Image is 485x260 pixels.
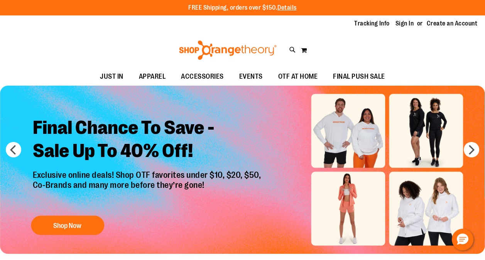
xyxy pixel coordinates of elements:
[27,110,269,239] a: Final Chance To Save -Sale Up To 40% Off! Exclusive online deals! Shop OTF favorites under $10, $...
[139,68,166,85] span: APPAREL
[277,4,297,11] a: Details
[427,19,478,28] a: Create an Account
[131,68,174,86] a: APPAREL
[232,68,270,86] a: EVENTS
[270,68,326,86] a: OTF AT HOME
[181,68,224,85] span: ACCESSORIES
[395,19,414,28] a: Sign In
[27,110,269,170] h2: Final Chance To Save - Sale Up To 40% Off!
[464,142,479,157] button: next
[27,170,269,208] p: Exclusive online deals! Shop OTF favorites under $10, $20, $50, Co-Brands and many more before th...
[100,68,123,85] span: JUST IN
[188,3,297,12] p: FREE Shipping, orders over $150.
[92,68,131,86] a: JUST IN
[239,68,263,85] span: EVENTS
[178,41,278,60] img: Shop Orangetheory
[173,68,232,86] a: ACCESSORIES
[31,216,104,235] button: Shop Now
[333,68,385,85] span: FINAL PUSH SALE
[452,229,473,250] button: Hello, have a question? Let’s chat.
[354,19,390,28] a: Tracking Info
[278,68,318,85] span: OTF AT HOME
[6,142,21,157] button: prev
[325,68,393,86] a: FINAL PUSH SALE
